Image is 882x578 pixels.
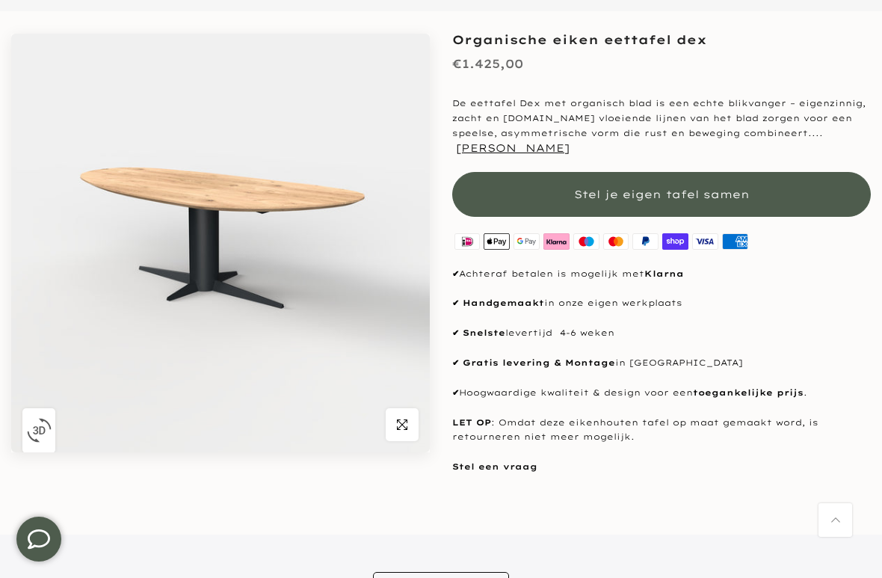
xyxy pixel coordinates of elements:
[463,298,544,308] strong: Handgemaakt
[452,461,537,472] a: Stel een vraag
[452,356,871,371] p: in [GEOGRAPHIC_DATA]
[691,232,721,252] img: visa
[452,268,459,279] strong: ✔
[693,387,804,398] strong: toegankelijke prijs
[452,386,871,401] p: Hoogwaardige kwaliteit & design voor een .
[661,232,691,252] img: shopify pay
[452,357,459,368] strong: ✔
[452,172,871,217] button: Stel je eigen tafel samen
[452,328,459,338] strong: ✔
[27,418,52,443] img: 3D_icon.svg
[512,232,542,252] img: google pay
[644,268,684,279] strong: Klarna
[452,416,871,446] p: : Omdat deze eikenhouten tafel op maat gemaakt word, is retourneren niet meer mogelijk.
[574,188,750,201] span: Stel je eigen tafel samen
[631,232,661,252] img: paypal
[452,232,482,252] img: ideal
[452,267,871,282] p: Achteraf betalen is mogelijk met
[452,417,491,428] strong: LET OP
[571,232,601,252] img: maestro
[818,503,852,537] a: Terug naar boven
[452,298,459,308] strong: ✔
[452,96,871,156] p: De eettafel Dex met organisch blad is een echte blikvanger – eigenzinnig, zacht en [DOMAIN_NAME] ...
[452,296,871,311] p: in onze eigen werkplaats
[1,502,76,577] iframe: toggle-frame
[482,232,512,252] img: apple pay
[463,357,615,368] strong: Gratis levering & Montage
[452,34,871,46] h1: Organische eiken eettafel dex
[720,232,750,252] img: american express
[456,141,570,155] button: [PERSON_NAME]
[452,387,459,398] strong: ✔
[452,53,523,75] div: €1.425,00
[452,326,871,341] p: levertijd 4-6 weken
[601,232,631,252] img: master
[541,232,571,252] img: klarna
[463,328,505,338] strong: Snelste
